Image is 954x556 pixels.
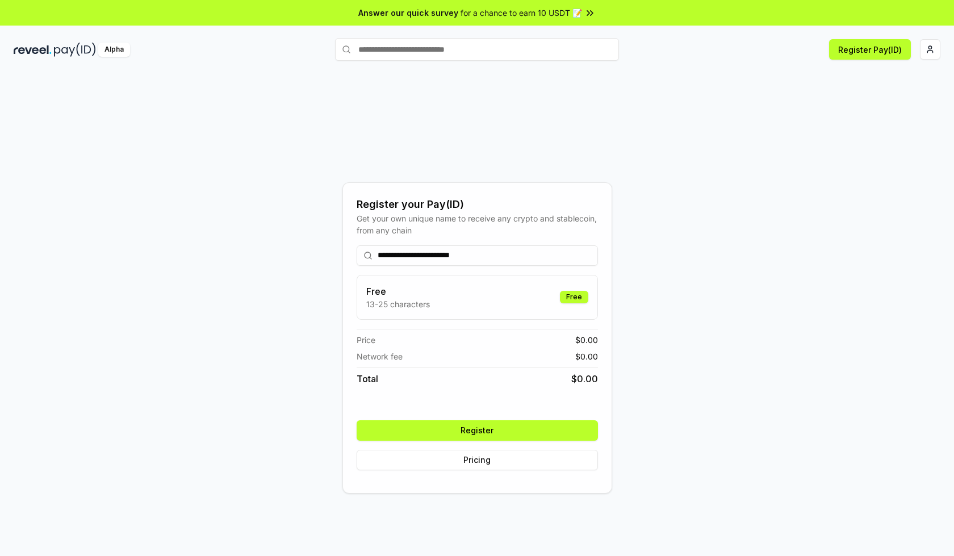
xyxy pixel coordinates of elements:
img: pay_id [54,43,96,57]
span: Total [357,372,378,386]
img: reveel_dark [14,43,52,57]
div: Get your own unique name to receive any crypto and stablecoin, from any chain [357,212,598,236]
span: $ 0.00 [571,372,598,386]
div: Free [560,291,588,303]
button: Register [357,420,598,441]
div: Alpha [98,43,130,57]
span: Answer our quick survey [358,7,458,19]
div: Register your Pay(ID) [357,197,598,212]
button: Register Pay(ID) [829,39,911,60]
span: Network fee [357,350,403,362]
h3: Free [366,285,430,298]
span: for a chance to earn 10 USDT 📝 [461,7,582,19]
button: Pricing [357,450,598,470]
span: $ 0.00 [575,334,598,346]
span: Price [357,334,375,346]
span: $ 0.00 [575,350,598,362]
p: 13-25 characters [366,298,430,310]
